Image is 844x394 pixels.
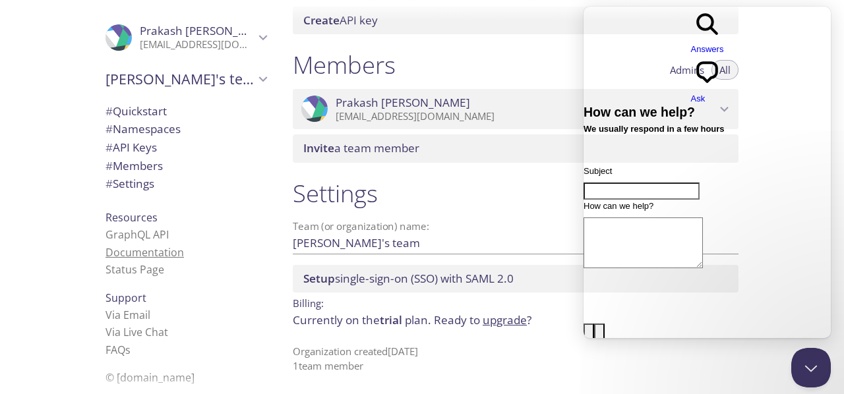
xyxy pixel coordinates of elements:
[293,265,738,293] div: Setup SSO
[584,7,831,338] iframe: Help Scout Beacon - Live Chat, Contact Form, and Knowledge Base
[380,312,402,327] span: trial
[105,121,113,136] span: #
[303,140,334,155] span: Invite
[105,103,167,119] span: Quickstart
[95,157,277,175] div: Members
[105,210,158,225] span: Resources
[105,291,146,305] span: Support
[336,96,470,110] span: Prakash [PERSON_NAME]
[105,140,113,155] span: #
[105,227,169,242] a: GraphQL API
[105,103,113,119] span: #
[105,121,181,136] span: Namespaces
[95,102,277,121] div: Quickstart
[483,312,527,327] a: upgrade
[293,312,738,329] p: Currently on the plan.
[303,271,335,286] span: Setup
[293,89,738,130] div: Prakash Karekar
[293,221,430,231] label: Team (or organization) name:
[105,325,168,339] a: Via Live Chat
[140,38,255,51] p: [EMAIL_ADDRESS][DOMAIN_NAME]
[105,140,157,155] span: API Keys
[105,158,163,173] span: Members
[303,140,419,155] span: a team member
[791,348,831,387] iframe: Help Scout Beacon - Close
[105,158,113,173] span: #
[293,134,738,162] div: Invite a team member
[105,370,195,385] span: © [DOMAIN_NAME]
[105,176,113,191] span: #
[125,343,131,357] span: s
[140,23,274,38] span: Prakash [PERSON_NAME]
[336,110,716,123] p: [EMAIL_ADDRESS][DOMAIN_NAME]
[293,50,396,80] h1: Members
[95,120,277,138] div: Namespaces
[95,62,277,96] div: Prakash's team
[95,16,277,59] div: Prakash Karekar
[105,343,131,357] a: FAQ
[303,271,514,286] span: single-sign-on (SSO) with SAML 2.0
[293,345,738,373] p: Organization created [DATE] 1 team member
[95,138,277,157] div: API Keys
[105,308,150,322] a: Via Email
[95,175,277,193] div: Team Settings
[434,312,531,327] span: Ready to ?
[105,176,154,191] span: Settings
[293,179,738,208] h1: Settings
[105,245,184,260] a: Documentation
[11,317,21,334] button: Emoji Picker
[105,262,164,277] a: Status Page
[293,293,738,312] p: Billing:
[105,70,255,88] span: [PERSON_NAME]'s team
